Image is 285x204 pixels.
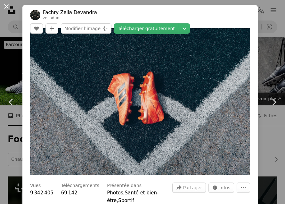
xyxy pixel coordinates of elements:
h3: Téléchargements [61,183,99,189]
button: Choisissez la taille de téléchargement [179,23,190,34]
button: Plus d’actions [237,183,250,193]
button: Zoom sur cette image [30,28,250,175]
span: 69 142 [61,190,77,196]
a: Santé et bien-être [107,190,159,203]
button: J’aime [30,23,43,34]
a: Fachry Zella Devandra [43,9,97,16]
span: 9 342 405 [30,190,53,196]
button: Modifier l’image [61,23,111,34]
a: zelladun [43,16,60,20]
span: Infos [219,183,230,192]
h3: Présentée dans [107,183,142,189]
h3: Vues [30,183,41,189]
span: , [123,190,125,196]
button: Ajouter à la collection [45,23,58,34]
img: Accéder au profil de Fachry Zella Devandra [30,10,40,20]
button: Partager cette image [172,183,206,193]
span: Partager [183,183,202,192]
button: Statistiques de cette image [208,183,234,193]
a: Suivant [263,71,285,133]
span: , [117,198,118,203]
a: Télécharger gratuitement [114,23,179,34]
img: paire de crampons adidas orange sur surface grise [30,28,250,175]
a: Photos [107,190,123,196]
a: Sportif [118,198,134,203]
